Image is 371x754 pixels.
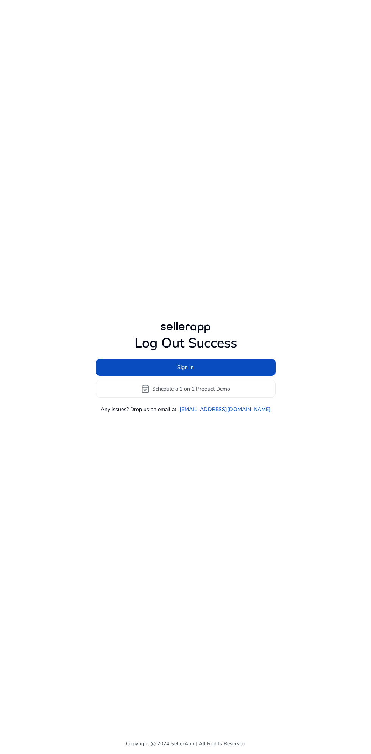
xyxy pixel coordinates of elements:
[96,380,276,398] button: event_availableSchedule a 1 on 1 Product Demo
[96,335,276,351] h1: Log Out Success
[101,405,176,413] p: Any issues? Drop us an email at
[179,405,271,413] a: [EMAIL_ADDRESS][DOMAIN_NAME]
[141,384,150,393] span: event_available
[177,363,194,371] span: Sign In
[96,359,276,376] button: Sign In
